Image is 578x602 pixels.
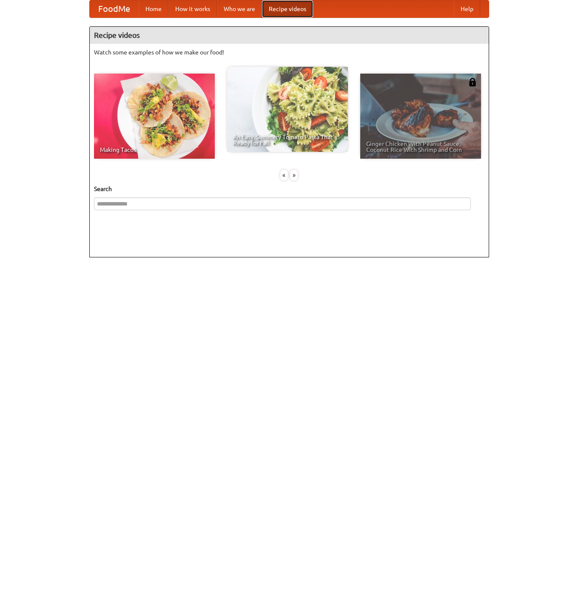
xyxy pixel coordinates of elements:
h5: Search [94,185,484,193]
a: Who we are [217,0,262,17]
span: Making Tacos [100,147,209,153]
a: FoodMe [90,0,139,17]
a: Making Tacos [94,74,215,159]
a: Help [454,0,480,17]
a: How it works [168,0,217,17]
div: « [280,170,288,180]
a: An Easy, Summery Tomato Pasta That's Ready for Fall [227,67,348,152]
img: 483408.png [468,78,477,86]
h4: Recipe videos [90,27,489,44]
span: An Easy, Summery Tomato Pasta That's Ready for Fall [233,134,342,146]
div: » [290,170,298,180]
a: Recipe videos [262,0,313,17]
p: Watch some examples of how we make our food! [94,48,484,57]
a: Home [139,0,168,17]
